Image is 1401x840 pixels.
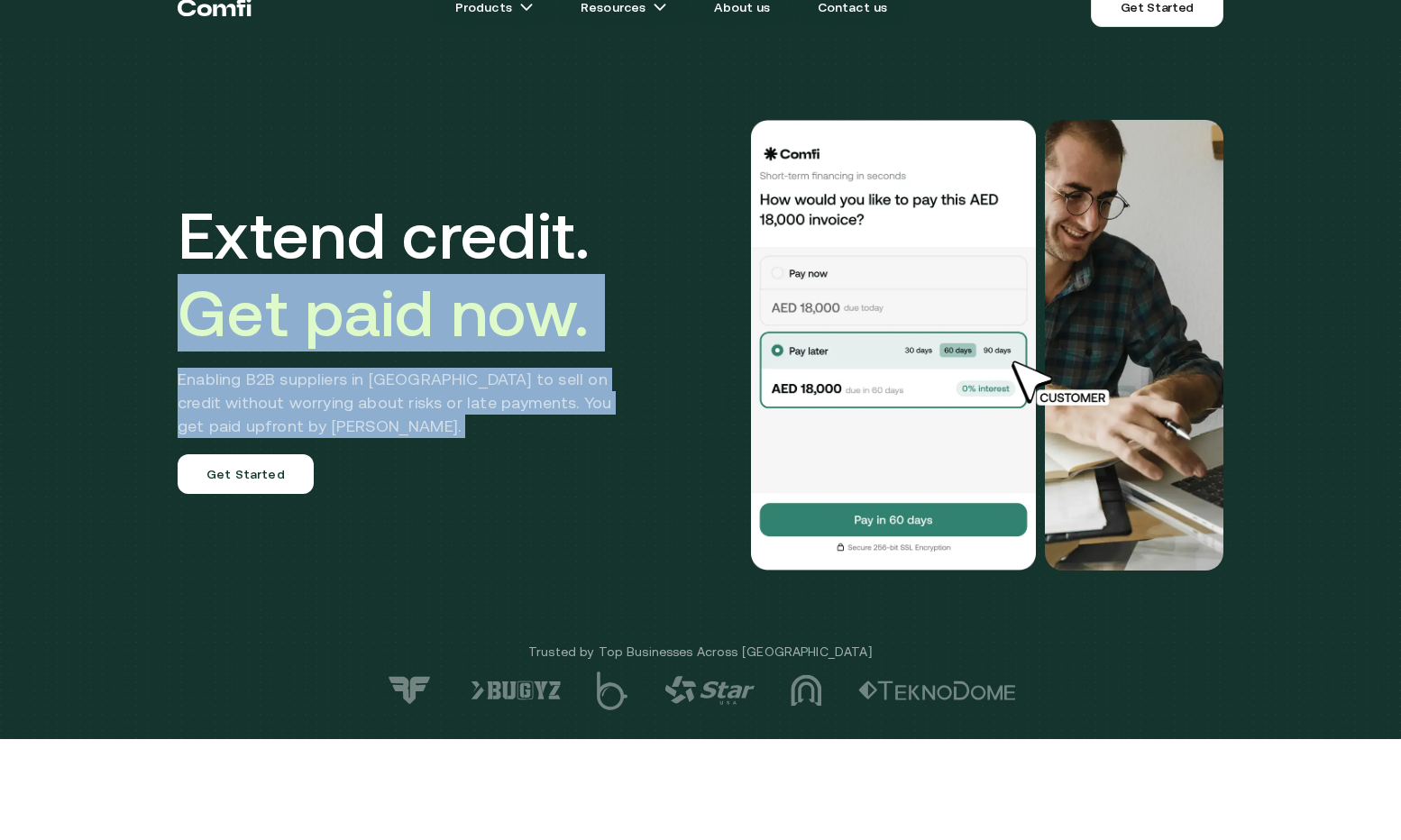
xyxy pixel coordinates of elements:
img: logo-5 [597,671,628,710]
span: Get paid now. [178,276,589,350]
img: Would you like to pay this AED 18,000.00 invoice? [749,120,1038,571]
img: logo-6 [471,680,561,700]
img: logo-3 [791,674,822,707]
a: Get Started [178,454,314,494]
h1: Extend credit. [178,196,638,352]
img: logo-7 [385,675,435,706]
img: cursor [998,358,1130,408]
img: Would you like to pay this AED 18,000.00 invoice? [1045,120,1223,571]
img: logo-4 [664,676,755,705]
img: logo-2 [858,680,1016,700]
h2: Enabling B2B suppliers in [GEOGRAPHIC_DATA] to sell on credit without worrying about risks or lat... [178,368,638,438]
